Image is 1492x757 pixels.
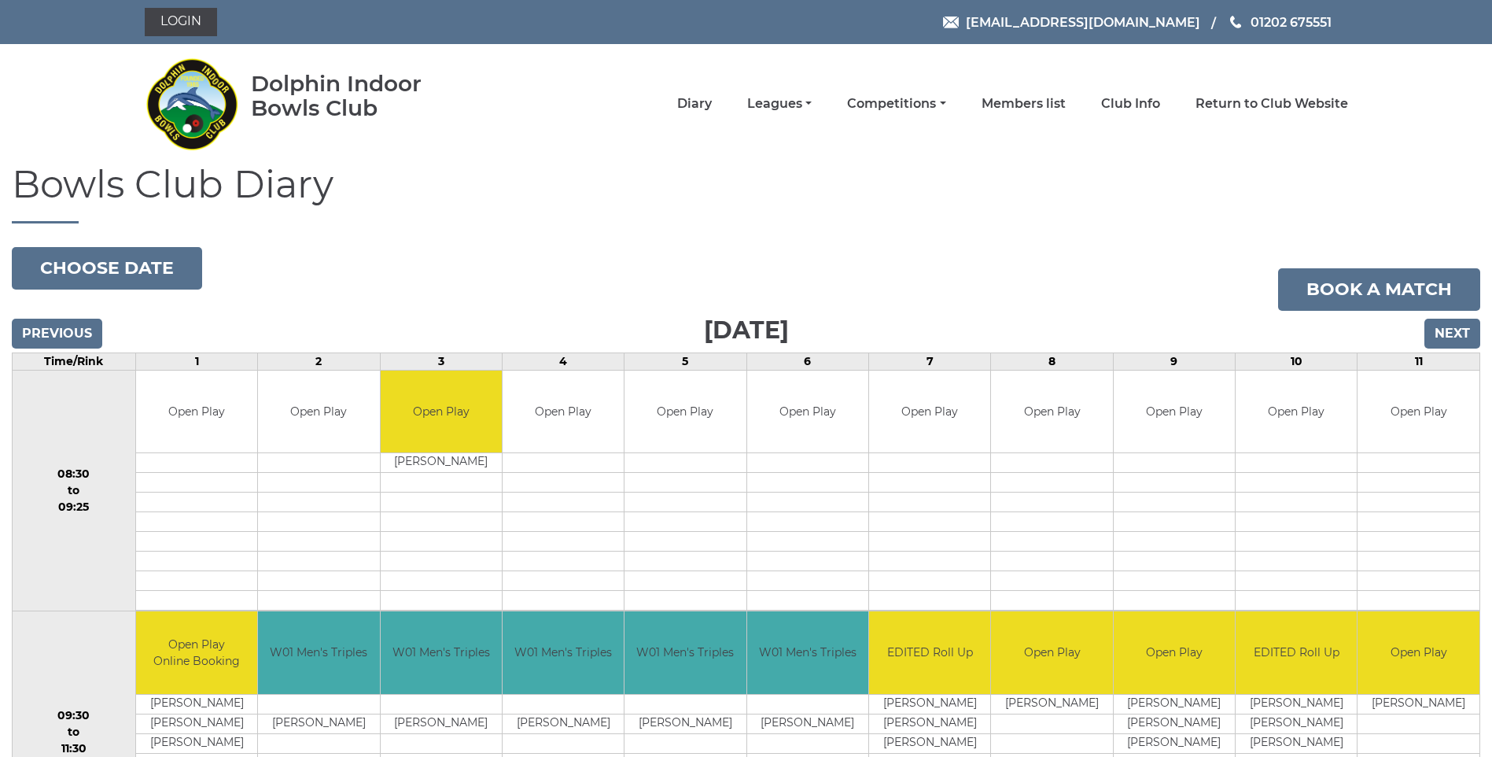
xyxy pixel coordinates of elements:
td: [PERSON_NAME] [624,714,746,733]
td: Open Play [991,611,1112,694]
input: Previous [12,319,102,349]
td: Open Play [869,371,990,453]
img: Email [943,17,959,28]
img: Dolphin Indoor Bowls Club [145,49,239,159]
td: 11 [1358,353,1480,370]
td: W01 Men's Triples [258,611,379,694]
td: 1 [135,353,257,370]
a: Leagues [747,95,812,113]
a: Return to Club Website [1195,95,1348,113]
td: EDITED Roll Up [1236,611,1357,694]
td: [PERSON_NAME] [1236,733,1357,753]
a: Competitions [847,95,945,113]
td: Open Play [1358,371,1479,453]
td: Open Play [1358,611,1479,694]
a: Club Info [1101,95,1160,113]
td: 08:30 to 09:25 [13,370,136,611]
td: EDITED Roll Up [869,611,990,694]
td: Open Play [747,371,868,453]
td: 4 [502,353,624,370]
td: W01 Men's Triples [624,611,746,694]
td: Open Play [624,371,746,453]
td: Open Play [991,371,1112,453]
a: Login [145,8,217,36]
td: 2 [258,353,380,370]
td: Open Play [381,371,502,453]
span: [EMAIL_ADDRESS][DOMAIN_NAME] [966,14,1200,29]
td: Open Play [503,371,624,453]
td: W01 Men's Triples [747,611,868,694]
td: [PERSON_NAME] [1358,694,1479,714]
td: Open Play [1236,371,1357,453]
td: [PERSON_NAME] [869,714,990,733]
td: [PERSON_NAME] [136,714,257,733]
td: Open Play Online Booking [136,611,257,694]
td: [PERSON_NAME] [258,714,379,733]
td: [PERSON_NAME] [991,694,1112,714]
td: Open Play [1114,371,1235,453]
td: 6 [746,353,868,370]
td: [PERSON_NAME] [869,733,990,753]
td: [PERSON_NAME] [1236,714,1357,733]
img: Phone us [1230,16,1241,28]
div: Dolphin Indoor Bowls Club [251,72,472,120]
a: Book a match [1278,268,1480,311]
span: 01202 675551 [1251,14,1332,29]
td: [PERSON_NAME] [1114,694,1235,714]
td: [PERSON_NAME] [381,453,502,473]
td: W01 Men's Triples [503,611,624,694]
a: Email [EMAIL_ADDRESS][DOMAIN_NAME] [943,13,1200,32]
td: [PERSON_NAME] [136,694,257,714]
a: Phone us 01202 675551 [1228,13,1332,32]
a: Diary [677,95,712,113]
td: Open Play [258,371,379,453]
td: 8 [991,353,1113,370]
h1: Bowls Club Diary [12,164,1480,223]
td: [PERSON_NAME] [1114,714,1235,733]
td: [PERSON_NAME] [1114,733,1235,753]
td: 3 [380,353,502,370]
td: [PERSON_NAME] [136,733,257,753]
td: [PERSON_NAME] [747,714,868,733]
button: Choose date [12,247,202,290]
td: [PERSON_NAME] [381,714,502,733]
td: 9 [1113,353,1235,370]
td: Open Play [1114,611,1235,694]
td: Time/Rink [13,353,136,370]
td: 10 [1236,353,1358,370]
td: W01 Men's Triples [381,611,502,694]
td: 7 [869,353,991,370]
input: Next [1424,319,1480,349]
a: Members list [982,95,1066,113]
td: Open Play [136,371,257,453]
td: [PERSON_NAME] [869,694,990,714]
td: [PERSON_NAME] [503,714,624,733]
td: 5 [624,353,746,370]
td: [PERSON_NAME] [1236,694,1357,714]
